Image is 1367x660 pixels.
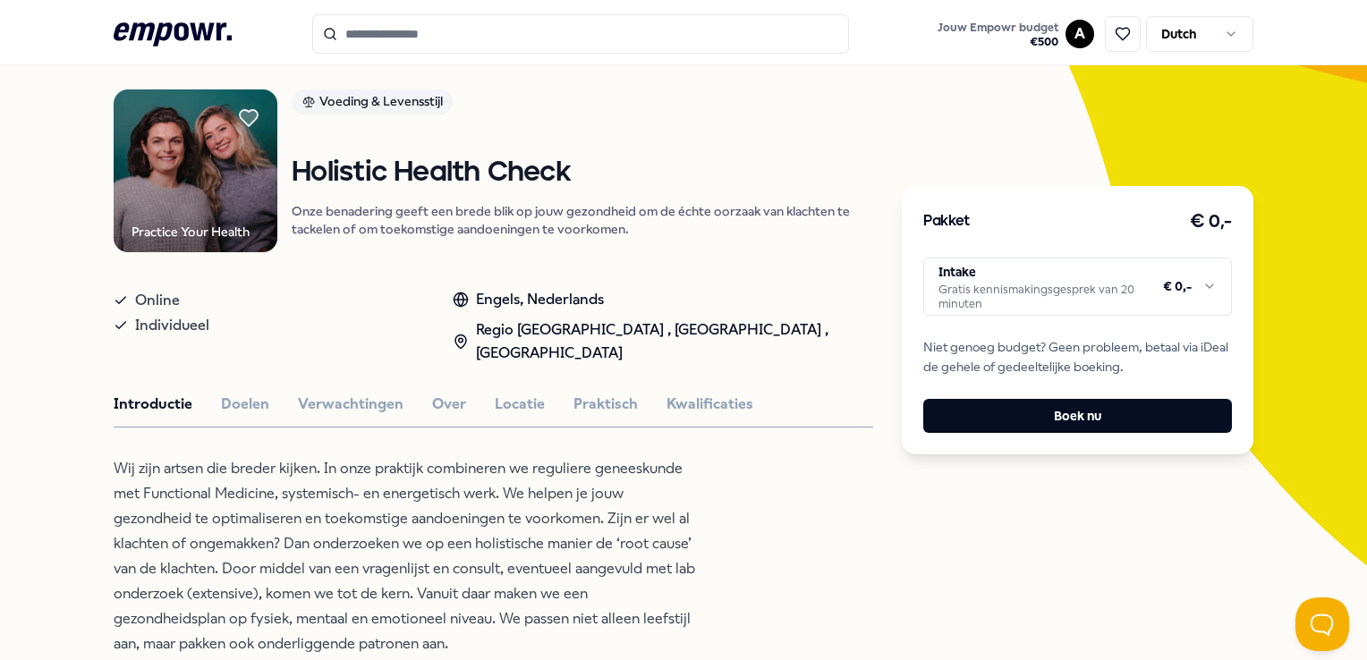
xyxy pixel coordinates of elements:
[923,399,1231,433] button: Boek nu
[221,393,269,416] button: Doelen
[432,393,466,416] button: Over
[930,15,1066,53] a: Jouw Empowr budget€500
[453,318,873,364] div: Regio [GEOGRAPHIC_DATA] , [GEOGRAPHIC_DATA] , [GEOGRAPHIC_DATA]
[298,393,403,416] button: Verwachtingen
[132,222,250,241] div: Practice Your Health
[938,21,1058,35] span: Jouw Empowr budget
[135,288,180,313] span: Online
[114,456,695,656] p: Wij zijn artsen die breder kijken. In onze praktijk combineren we reguliere geneeskunde met Funct...
[1295,597,1349,651] iframe: Help Scout Beacon - Open
[923,337,1231,377] span: Niet genoeg budget? Geen probleem, betaal via iDeal de gehele of gedeeltelijke boeking.
[292,157,873,189] h1: Holistic Health Check
[114,89,277,253] img: Product Image
[495,393,545,416] button: Locatie
[934,17,1062,53] button: Jouw Empowr budget€500
[114,393,192,416] button: Introductie
[292,89,873,121] a: Voeding & Levensstijl
[573,393,638,416] button: Praktisch
[938,35,1058,49] span: € 500
[453,288,873,311] div: Engels, Nederlands
[292,202,873,238] p: Onze benadering geeft een brede blik op jouw gezondheid om de échte oorzaak van klachten te tacke...
[292,89,453,114] div: Voeding & Levensstijl
[1190,207,1232,236] h3: € 0,-
[1066,20,1094,48] button: A
[667,393,753,416] button: Kwalificaties
[135,313,209,338] span: Individueel
[312,14,849,54] input: Search for products, categories or subcategories
[923,210,970,233] h3: Pakket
